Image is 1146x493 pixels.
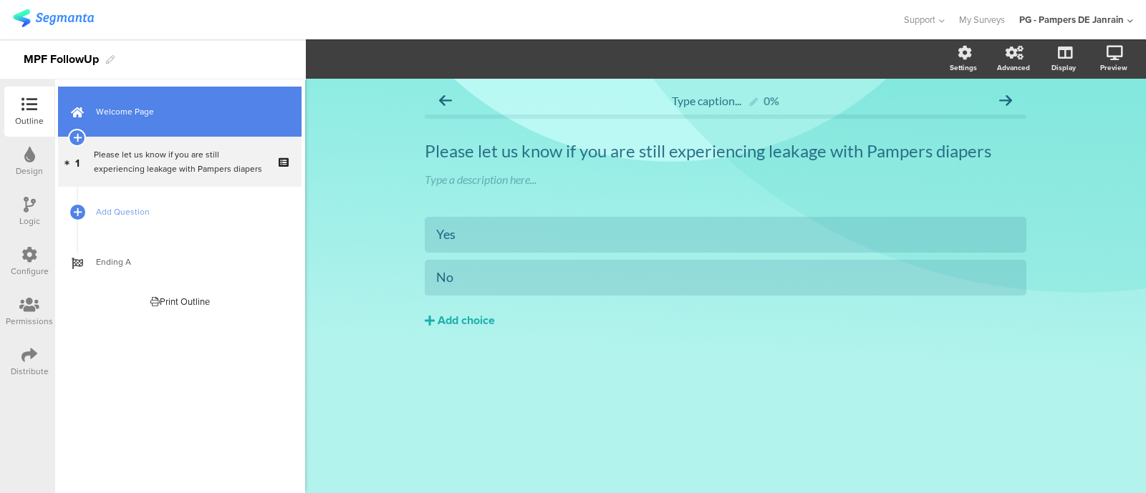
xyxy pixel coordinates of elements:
div: Please let us know if you are still experiencing leakage with Pampers diapers [94,147,265,176]
a: Welcome Page [58,87,302,137]
span: Type caption... [672,94,741,107]
img: segmanta logo [13,9,94,27]
button: Add choice [425,303,1026,338]
div: Configure [11,265,49,278]
a: 1 Please let us know if you are still experiencing leakage with Pampers diapers [58,137,302,187]
span: Add Question [96,205,279,219]
span: Support [904,13,935,26]
span: 1 [75,154,80,170]
div: 0% [764,94,779,107]
div: Distribute [11,365,49,378]
div: Preview [1100,62,1127,73]
p: Please let us know if you are still experiencing leakage with Pampers diapers [425,140,1026,162]
div: Design [16,165,43,177]
span: Ending A [96,255,279,269]
a: Ending A [58,237,302,287]
div: Permissions [6,315,53,328]
div: Print Outline [150,295,210,308]
div: Display [1051,62,1076,73]
div: Yes [436,226,1015,243]
div: Add choice [438,313,495,328]
div: Logic [19,215,40,228]
div: Advanced [997,62,1030,73]
div: Settings [950,62,977,73]
span: Welcome Page [96,104,279,119]
div: No [436,269,1015,285]
div: MPF FollowUp [24,48,99,71]
div: PG - Pampers DE Janrain [1019,13,1124,26]
div: Outline [15,114,44,127]
div: Type a description here... [425,172,1026,186]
